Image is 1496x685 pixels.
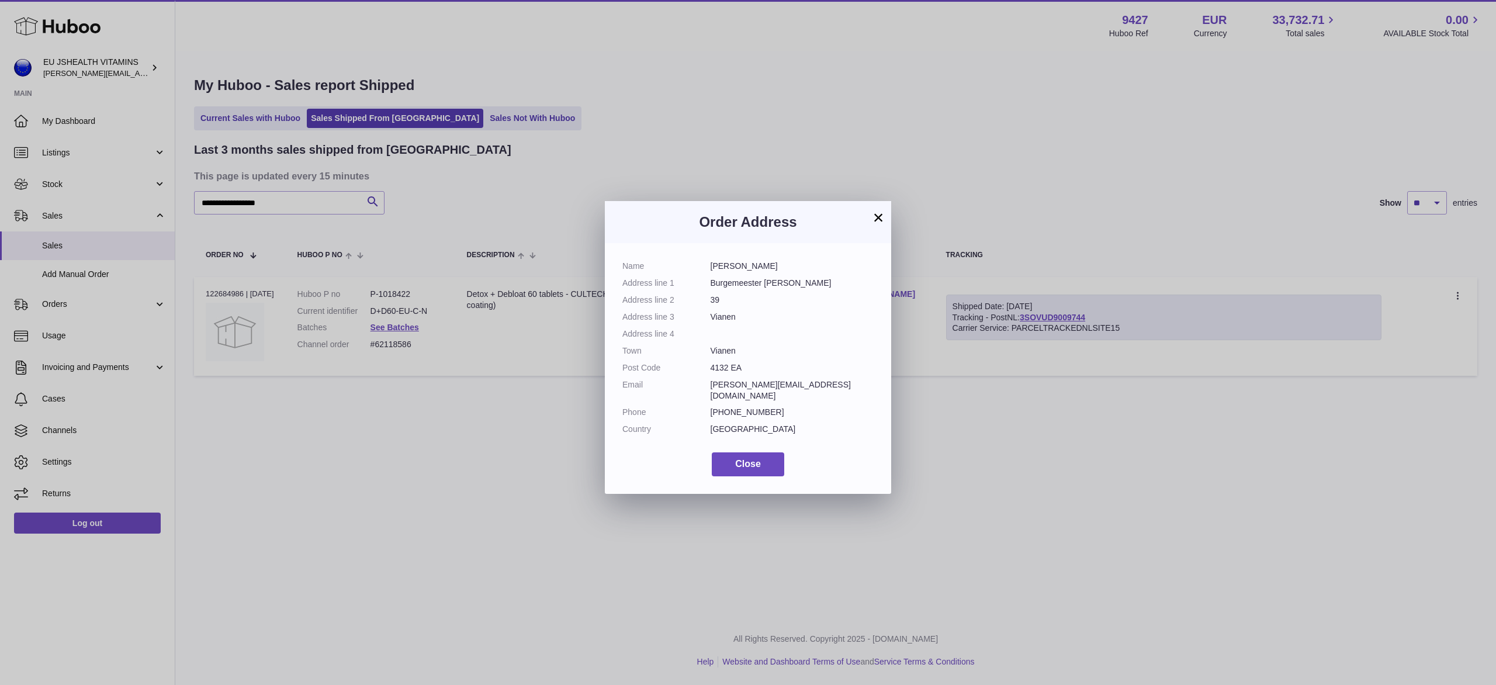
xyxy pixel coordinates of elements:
[622,424,711,435] dt: Country
[735,459,761,469] span: Close
[711,295,874,306] dd: 39
[712,452,784,476] button: Close
[622,407,711,418] dt: Phone
[622,379,711,402] dt: Email
[622,261,711,272] dt: Name
[711,379,874,402] dd: [PERSON_NAME][EMAIL_ADDRESS][DOMAIN_NAME]
[711,424,874,435] dd: [GEOGRAPHIC_DATA]
[711,278,874,289] dd: Burgemeester [PERSON_NAME]
[622,278,711,289] dt: Address line 1
[622,328,711,340] dt: Address line 4
[711,261,874,272] dd: [PERSON_NAME]
[622,362,711,373] dt: Post Code
[711,312,874,323] dd: Vianen
[622,345,711,357] dt: Town
[622,295,711,306] dt: Address line 2
[622,213,874,231] h3: Order Address
[871,210,885,224] button: ×
[711,407,874,418] dd: [PHONE_NUMBER]
[622,312,711,323] dt: Address line 3
[711,345,874,357] dd: Vianen
[711,362,874,373] dd: 4132 EA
